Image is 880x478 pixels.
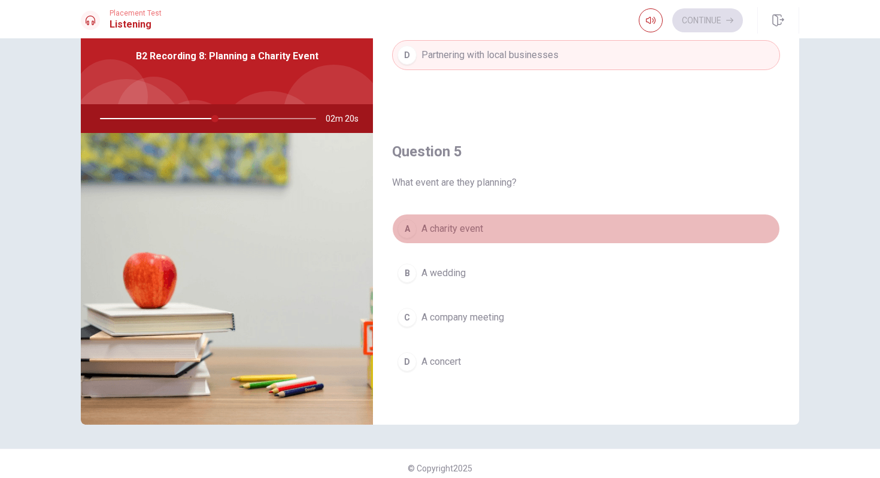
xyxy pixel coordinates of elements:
[392,176,780,190] span: What event are they planning?
[392,142,780,161] h4: Question 5
[110,17,162,32] h1: Listening
[421,355,461,369] span: A concert
[421,48,559,62] span: Partnering with local businesses
[392,302,780,332] button: CA company meeting
[392,258,780,288] button: BA wedding
[110,9,162,17] span: Placement Test
[421,222,483,236] span: A charity event
[136,49,318,63] span: B2 Recording 8: Planning a Charity Event
[408,464,472,473] span: © Copyright 2025
[81,133,373,425] img: B2 Recording 8: Planning a Charity Event
[421,266,466,280] span: A wedding
[397,264,417,283] div: B
[392,40,780,70] button: DPartnering with local businesses
[392,347,780,377] button: DA concert
[326,104,368,133] span: 02m 20s
[397,46,417,65] div: D
[421,310,504,325] span: A company meeting
[397,352,417,371] div: D
[392,214,780,244] button: AA charity event
[397,308,417,327] div: C
[397,219,417,238] div: A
